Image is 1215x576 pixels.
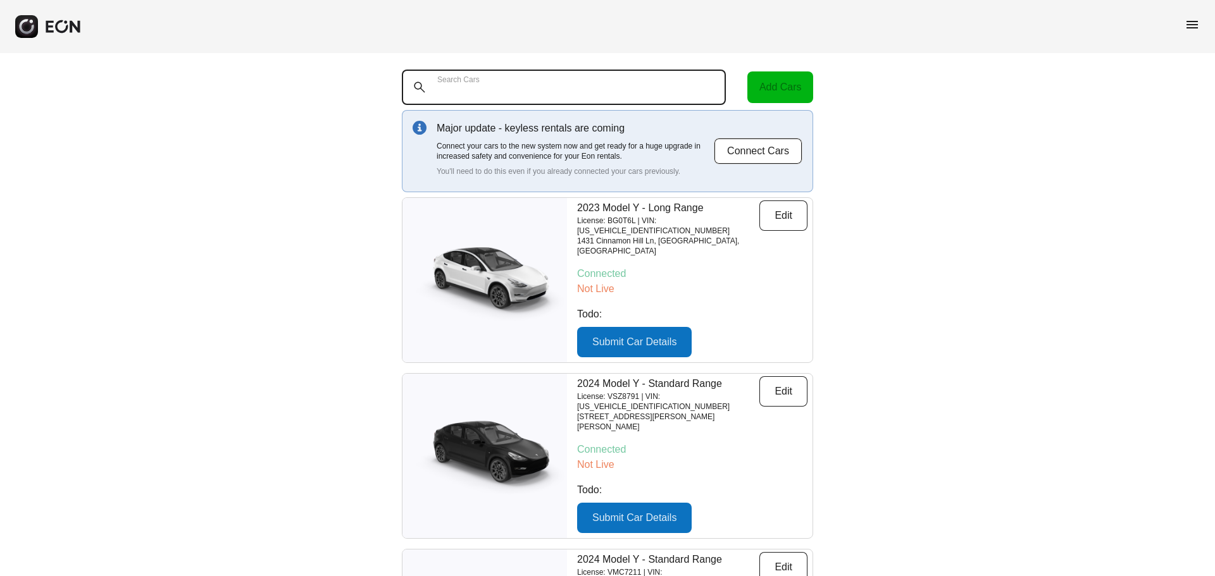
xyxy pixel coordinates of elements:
label: Search Cars [437,75,480,85]
button: Connect Cars [714,138,802,164]
img: car [402,415,567,497]
button: Submit Car Details [577,327,692,357]
p: Todo: [577,307,807,322]
p: Connect your cars to the new system now and get ready for a huge upgrade in increased safety and ... [437,141,714,161]
p: Not Live [577,457,807,472]
p: [STREET_ADDRESS][PERSON_NAME][PERSON_NAME] [577,412,759,432]
p: Not Live [577,281,807,297]
p: Connected [577,266,807,281]
img: info [413,121,427,135]
button: Submit Car Details [577,503,692,533]
p: 2024 Model Y - Standard Range [577,552,759,567]
p: Todo: [577,482,807,498]
p: License: VSZ8791 | VIN: [US_VEHICLE_IDENTIFICATION_NUMBER] [577,391,759,412]
span: menu [1185,17,1200,32]
button: Edit [759,200,807,231]
p: 1431 Cinnamon Hill Ln, [GEOGRAPHIC_DATA], [GEOGRAPHIC_DATA] [577,236,759,256]
p: License: BG0T6L | VIN: [US_VEHICLE_IDENTIFICATION_NUMBER] [577,216,759,236]
p: You'll need to do this even if you already connected your cars previously. [437,166,714,176]
p: 2024 Model Y - Standard Range [577,376,759,391]
img: car [402,239,567,321]
p: Major update - keyless rentals are coming [437,121,714,136]
p: Connected [577,442,807,457]
p: 2023 Model Y - Long Range [577,200,759,216]
button: Edit [759,376,807,407]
